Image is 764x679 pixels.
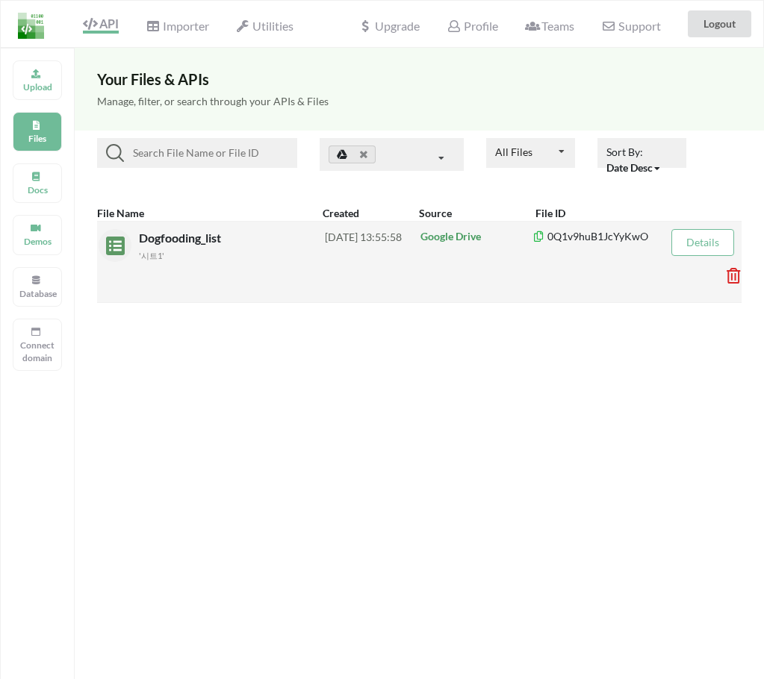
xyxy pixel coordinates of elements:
[420,229,532,244] p: Google Drive
[358,20,420,32] span: Upgrade
[535,207,565,219] b: File ID
[688,10,751,37] button: Logout
[19,235,55,248] p: Demos
[606,145,662,174] span: Sort By:
[19,132,55,145] p: Files
[18,13,44,39] img: LogoIcon.png
[97,70,742,88] h3: Your Files & APIs
[495,147,532,157] div: All Files
[19,339,55,364] p: Connect domain
[106,144,124,162] img: searchIcon.svg
[525,19,574,33] span: Teams
[325,229,419,262] div: [DATE] 13:55:58
[139,251,164,260] small: '시트1'
[139,231,224,245] span: Dogfooding_list
[97,96,742,108] h5: Manage, filter, or search through your APIs & Files
[601,20,660,32] span: Support
[124,144,291,162] input: Search File Name or File ID
[19,81,55,93] p: Upload
[19,287,55,300] p: Database
[447,19,497,33] span: Profile
[671,229,734,256] button: Details
[99,229,125,255] img: sheets.7a1b7961.svg
[532,229,671,244] p: 0Q1v9huB1JcYyKwO
[686,236,719,248] a: Details
[97,207,144,219] b: File Name
[146,19,208,33] span: Importer
[606,160,653,175] div: Date Desc
[236,19,294,33] span: Utilities
[323,207,359,219] b: Created
[19,184,55,196] p: Docs
[83,16,119,31] span: API
[419,207,452,219] b: Source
